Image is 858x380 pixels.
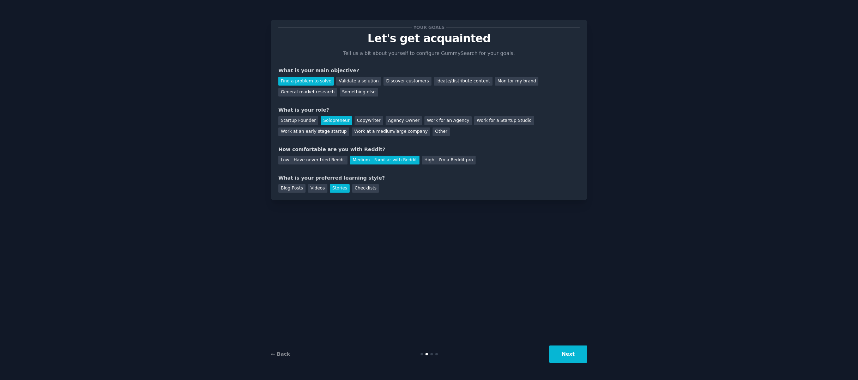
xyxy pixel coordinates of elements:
div: Ideate/distribute content [434,77,493,86]
div: Copywriter [355,116,383,125]
div: How comfortable are you with Reddit? [278,146,580,153]
div: General market research [278,88,337,97]
div: Discover customers [383,77,431,86]
div: Work for a Startup Studio [474,116,534,125]
div: Agency Owner [386,116,422,125]
div: Stories [330,184,350,193]
div: What is your role? [278,106,580,114]
div: Monitor my brand [495,77,538,86]
div: Validate a solution [336,77,381,86]
div: Medium - Familiar with Reddit [350,156,419,164]
div: Startup Founder [278,116,318,125]
p: Let's get acquainted [278,32,580,45]
div: Checklists [352,184,379,193]
div: Low - Have never tried Reddit [278,156,348,164]
a: ← Back [271,351,290,357]
span: Your goals [412,24,446,31]
div: Work at a medium/large company [352,127,430,136]
div: High - I'm a Reddit pro [422,156,476,164]
div: Blog Posts [278,184,306,193]
div: Find a problem to solve [278,77,334,86]
div: What is your main objective? [278,67,580,74]
div: Other [433,127,450,136]
div: Something else [340,88,378,97]
div: What is your preferred learning style? [278,174,580,182]
div: Work for an Agency [424,116,472,125]
div: Videos [308,184,327,193]
p: Tell us a bit about yourself to configure GummySearch for your goals. [340,50,518,57]
div: Work at an early stage startup [278,127,349,136]
div: Solopreneur [321,116,352,125]
button: Next [549,345,587,363]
